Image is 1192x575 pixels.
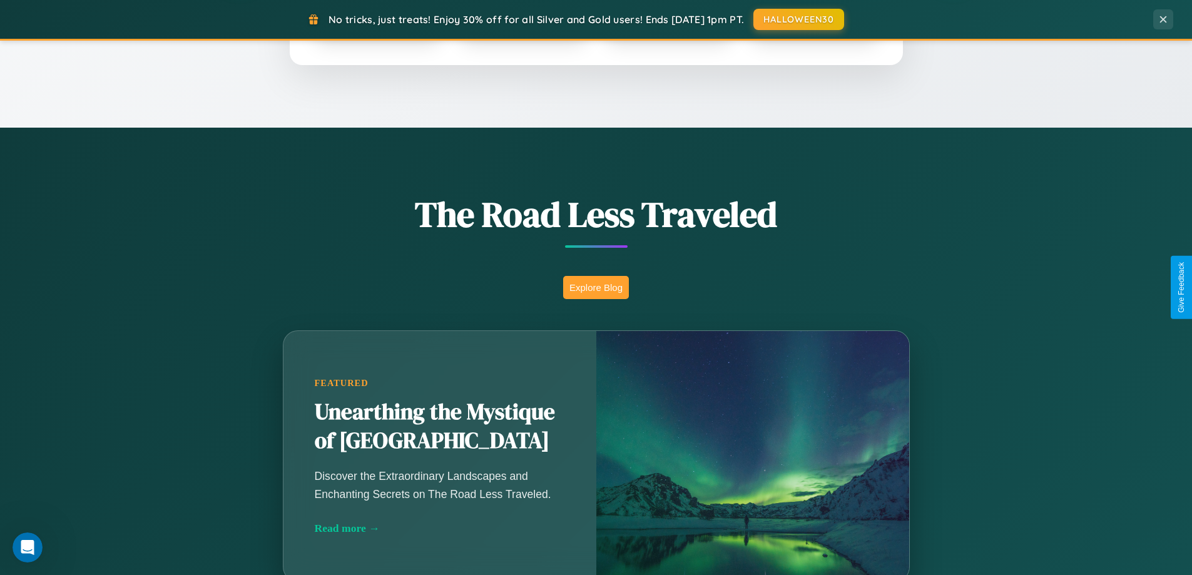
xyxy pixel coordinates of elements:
button: Explore Blog [563,276,629,299]
p: Discover the Extraordinary Landscapes and Enchanting Secrets on The Road Less Traveled. [315,467,565,502]
h2: Unearthing the Mystique of [GEOGRAPHIC_DATA] [315,398,565,455]
div: Read more → [315,522,565,535]
div: Featured [315,378,565,389]
button: HALLOWEEN30 [753,9,844,30]
div: Give Feedback [1177,262,1186,313]
span: No tricks, just treats! Enjoy 30% off for all Silver and Gold users! Ends [DATE] 1pm PT. [329,13,744,26]
iframe: Intercom live chat [13,532,43,562]
h1: The Road Less Traveled [221,190,972,238]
